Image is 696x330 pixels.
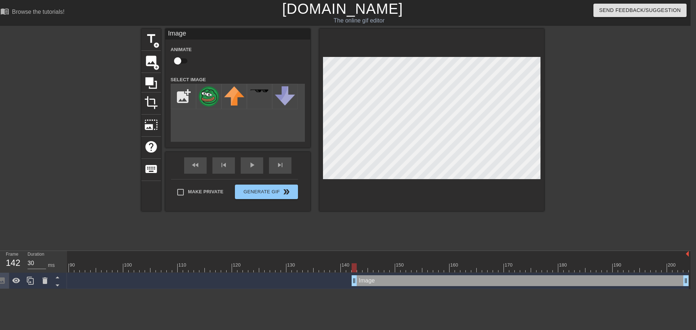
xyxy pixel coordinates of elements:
[144,32,158,46] span: title
[396,261,405,269] div: 150
[178,261,187,269] div: 110
[248,161,256,169] span: play_arrow
[233,261,242,269] div: 120
[219,161,228,169] span: skip_previous
[230,16,488,25] div: The online gif editor
[144,140,158,154] span: help
[686,251,689,257] img: bound-end.png
[12,9,65,15] div: Browse the tutorials!
[599,6,681,15] span: Send Feedback/Suggestion
[341,261,351,269] div: 140
[282,1,403,17] a: [DOMAIN_NAME]
[668,261,677,269] div: 200
[0,251,22,272] div: Frame
[224,86,244,106] img: upvote.png
[276,161,285,169] span: skip_next
[188,188,224,195] span: Make Private
[593,4,687,17] button: Send Feedback/Suggestion
[153,42,159,48] span: add_circle
[171,76,206,83] label: Select Image
[613,261,622,269] div: 190
[165,29,310,40] div: Image
[450,261,459,269] div: 160
[171,46,192,53] label: Animate
[124,261,133,269] div: 100
[153,64,159,70] span: add_circle
[144,162,158,176] span: keyboard
[282,187,291,196] span: double_arrow
[70,261,76,269] div: 90
[199,86,219,107] img: zCkWl-peppe-removebg-preview.png
[48,261,55,269] div: ms
[144,118,158,132] span: photo_size_select_large
[249,89,270,93] img: deal-with-it.png
[191,161,200,169] span: fast_rewind
[505,261,514,269] div: 170
[235,185,298,199] button: Generate Gif
[275,86,295,106] img: downvote.png
[0,7,9,16] span: menu_book
[6,256,17,269] div: 142
[287,261,296,269] div: 130
[559,261,568,269] div: 180
[144,54,158,68] span: image
[238,187,295,196] span: Generate Gif
[144,96,158,110] span: crop
[28,252,44,257] label: Duration
[0,7,65,18] a: Browse the tutorials!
